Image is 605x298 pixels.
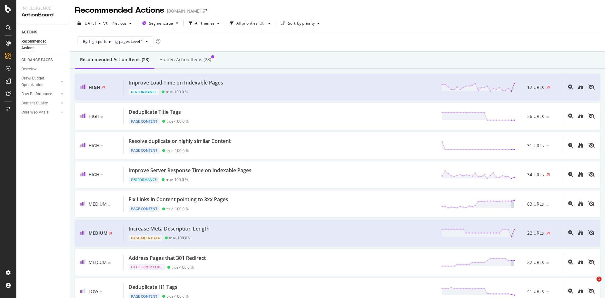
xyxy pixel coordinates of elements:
img: Equal [546,262,549,264]
div: magnifying-glass-plus [568,289,573,294]
span: 22 URLs [527,259,544,266]
div: Performance [129,177,159,183]
div: binoculars [578,85,583,90]
span: Previous [109,20,127,26]
div: binoculars [578,143,583,148]
div: Crawl Budget Optimization [21,75,55,88]
a: ACTIONS [21,29,65,36]
iframe: Intercom live chat [584,277,599,292]
div: [DOMAIN_NAME] [167,8,201,14]
div: binoculars [578,230,583,235]
div: magnifying-glass-plus [568,260,573,265]
img: Equal [101,145,103,147]
span: High [89,84,100,90]
div: Intelligence [21,5,65,11]
div: magnifying-glass-plus [568,201,573,206]
img: Equal [108,204,111,206]
a: binoculars [578,288,583,294]
div: eye-slash [588,201,595,206]
div: Recommended Actions [75,5,164,16]
div: Fix Links in Content pointing to 3xx Pages [129,196,228,203]
a: binoculars [578,172,583,178]
a: Bots Performance [21,91,59,97]
span: 83 URLs [527,201,544,207]
div: Page Content [129,118,160,125]
button: Segment:true [140,18,181,28]
img: Equal [546,145,549,147]
div: Recommended Action Items (23) [80,56,149,63]
div: binoculars [578,114,583,119]
div: magnifying-glass-plus [568,172,573,177]
div: Sort: by priority [288,21,315,25]
div: HTTP Error Code [129,264,165,270]
span: Medium [89,230,107,236]
a: Overview [21,66,65,73]
span: 36 URLs [527,113,544,120]
span: 1 [596,277,602,282]
span: Medium [89,259,107,265]
img: Equal [100,291,102,293]
a: Content Quality [21,100,59,107]
div: Address Pages that 301 Redirect [129,254,206,262]
a: binoculars [578,84,583,90]
span: High [89,143,99,149]
img: Equal [546,291,549,293]
div: eye-slash [588,85,595,90]
div: Increase Meta Description Length [129,225,210,232]
span: High [89,172,99,178]
div: binoculars [578,289,583,294]
span: 12 URLs [527,84,544,91]
img: Equal [101,174,103,176]
div: eye-slash [588,230,595,235]
div: Page Content [129,147,160,154]
div: Performance [129,89,159,95]
div: Page Content [129,206,160,212]
div: All priorities [236,21,257,25]
div: Recommended Actions [21,38,59,51]
img: Equal [108,262,111,264]
button: [DATE] [75,18,103,28]
div: true - 100.0 % [171,265,194,270]
button: Sort: by priority [279,18,322,28]
div: All Themes [195,21,215,25]
div: true - 100.0 % [166,148,189,153]
div: eye-slash [588,260,595,265]
div: true - 100.0 % [166,207,189,211]
div: Hidden Action Items (28) [159,56,211,63]
div: eye-slash [588,114,595,119]
a: binoculars [578,113,583,119]
span: vs [103,20,109,26]
a: Recommended Actions [21,38,65,51]
div: Improve Load Time on Indexable Pages [129,79,223,86]
div: Resolve duplicate or highly similar Content [129,137,231,145]
img: Equal [546,204,549,206]
div: true - 100.0 % [166,90,188,94]
div: eye-slash [588,172,595,177]
button: Previous [109,18,134,28]
a: Core Web Vitals [21,109,59,116]
a: binoculars [578,143,583,149]
img: Equal [101,116,103,118]
div: Improve Server Response Time on Indexable Pages [129,167,251,174]
span: 41 URLs [527,288,544,295]
div: Bots Performance [21,91,52,97]
span: 31 URLs [527,143,544,149]
button: All Themes [186,18,222,28]
span: 22 URLs [527,230,544,236]
span: Medium [89,201,107,207]
div: ( 28 ) [259,21,266,25]
a: GUIDANCE PAGES [21,57,65,63]
span: High [89,113,99,119]
div: ACTIONS [21,29,37,36]
div: magnifying-glass-plus [568,114,573,119]
div: binoculars [578,260,583,265]
div: binoculars [578,172,583,177]
a: binoculars [578,201,583,207]
div: Page Meta Data [129,235,162,241]
span: Segment: true [149,20,173,26]
button: By: high-performing-pages Level 1 [78,36,153,46]
a: binoculars [578,230,583,236]
div: magnifying-glass-plus [568,143,573,148]
div: Content Quality [21,100,48,107]
div: Core Web Vitals [21,109,49,116]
